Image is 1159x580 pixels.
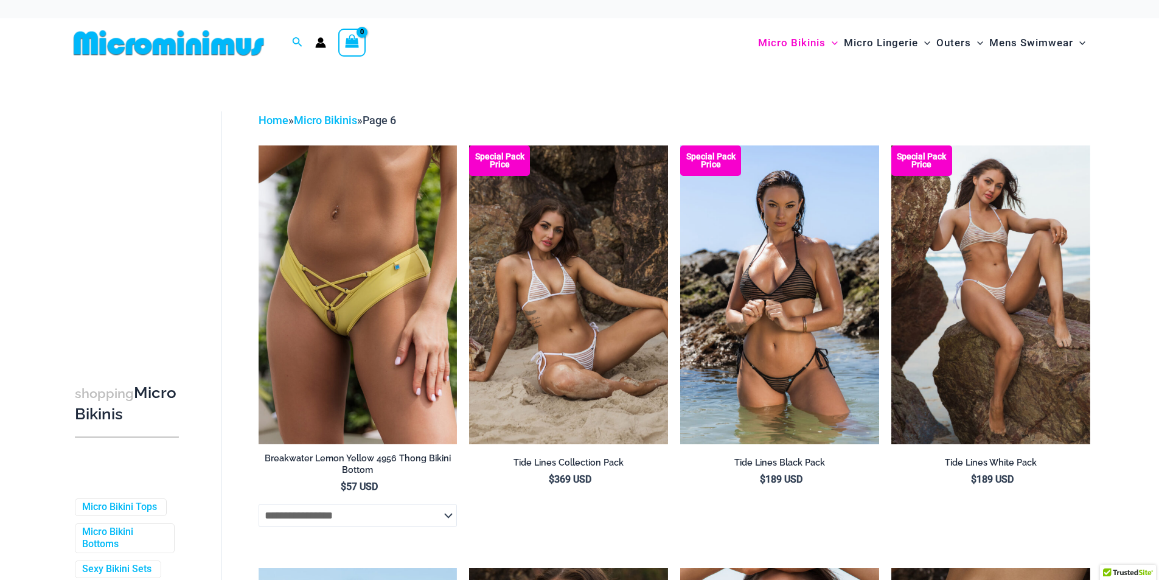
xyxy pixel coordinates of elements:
[75,383,179,425] h3: Micro Bikinis
[971,473,1014,485] bdi: 189 USD
[753,23,1091,63] nav: Site Navigation
[844,27,918,58] span: Micro Lingerie
[292,35,303,51] a: Search icon link
[469,145,668,444] img: Tide Lines White 308 Tri Top 470 Thong 07
[918,27,930,58] span: Menu Toggle
[469,145,668,444] a: Tide Lines White 308 Tri Top 470 Thong 07 Tide Lines Black 308 Tri Top 480 Micro 01Tide Lines Bla...
[891,145,1090,444] img: Tide Lines White 350 Halter Top 470 Thong 05
[294,114,357,127] a: Micro Bikinis
[986,24,1088,61] a: Mens SwimwearMenu ToggleMenu Toggle
[989,27,1073,58] span: Mens Swimwear
[680,145,879,444] img: Tide Lines Black 350 Halter Top 470 Thong 04
[338,29,366,57] a: View Shopping Cart, empty
[75,102,184,345] iframe: TrustedSite Certified
[259,114,396,127] span: » »
[933,24,986,61] a: OutersMenu ToggleMenu Toggle
[891,457,1090,469] h2: Tide Lines White Pack
[971,27,983,58] span: Menu Toggle
[758,27,826,58] span: Micro Bikinis
[259,145,458,444] a: Breakwater Lemon Yellow 4956 Short 02Breakwater Lemon Yellow 4956 Short 01Breakwater Lemon Yellow...
[760,473,802,485] bdi: 189 USD
[680,457,879,473] a: Tide Lines Black Pack
[936,27,971,58] span: Outers
[341,481,346,492] span: $
[259,453,458,480] a: Breakwater Lemon Yellow 4956 Thong Bikini Bottom
[891,153,952,169] b: Special Pack Price
[755,24,841,61] a: Micro BikinisMenu ToggleMenu Toggle
[760,473,765,485] span: $
[363,114,396,127] span: Page 6
[341,481,378,492] bdi: 57 USD
[82,501,157,514] a: Micro Bikini Tops
[826,27,838,58] span: Menu Toggle
[469,153,530,169] b: Special Pack Price
[82,526,165,551] a: Micro Bikini Bottoms
[469,457,668,473] a: Tide Lines Collection Pack
[259,145,458,444] img: Breakwater Lemon Yellow 4956 Short 02
[680,153,741,169] b: Special Pack Price
[82,563,151,576] a: Sexy Bikini Sets
[75,386,134,401] span: shopping
[469,457,668,469] h2: Tide Lines Collection Pack
[259,114,288,127] a: Home
[891,457,1090,473] a: Tide Lines White Pack
[69,29,269,57] img: MM SHOP LOGO FLAT
[891,145,1090,444] a: Tide Lines White 350 Halter Top 470 Thong 05 Tide Lines White 350 Halter Top 470 Thong 03Tide Lin...
[315,37,326,48] a: Account icon link
[841,24,933,61] a: Micro LingerieMenu ToggleMenu Toggle
[680,457,879,469] h2: Tide Lines Black Pack
[259,453,458,475] h2: Breakwater Lemon Yellow 4956 Thong Bikini Bottom
[549,473,591,485] bdi: 369 USD
[1073,27,1085,58] span: Menu Toggle
[680,145,879,444] a: Tide Lines Black 350 Halter Top 470 Thong 04 Tide Lines Black 350 Halter Top 470 Thong 03Tide Lin...
[971,473,976,485] span: $
[549,473,554,485] span: $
